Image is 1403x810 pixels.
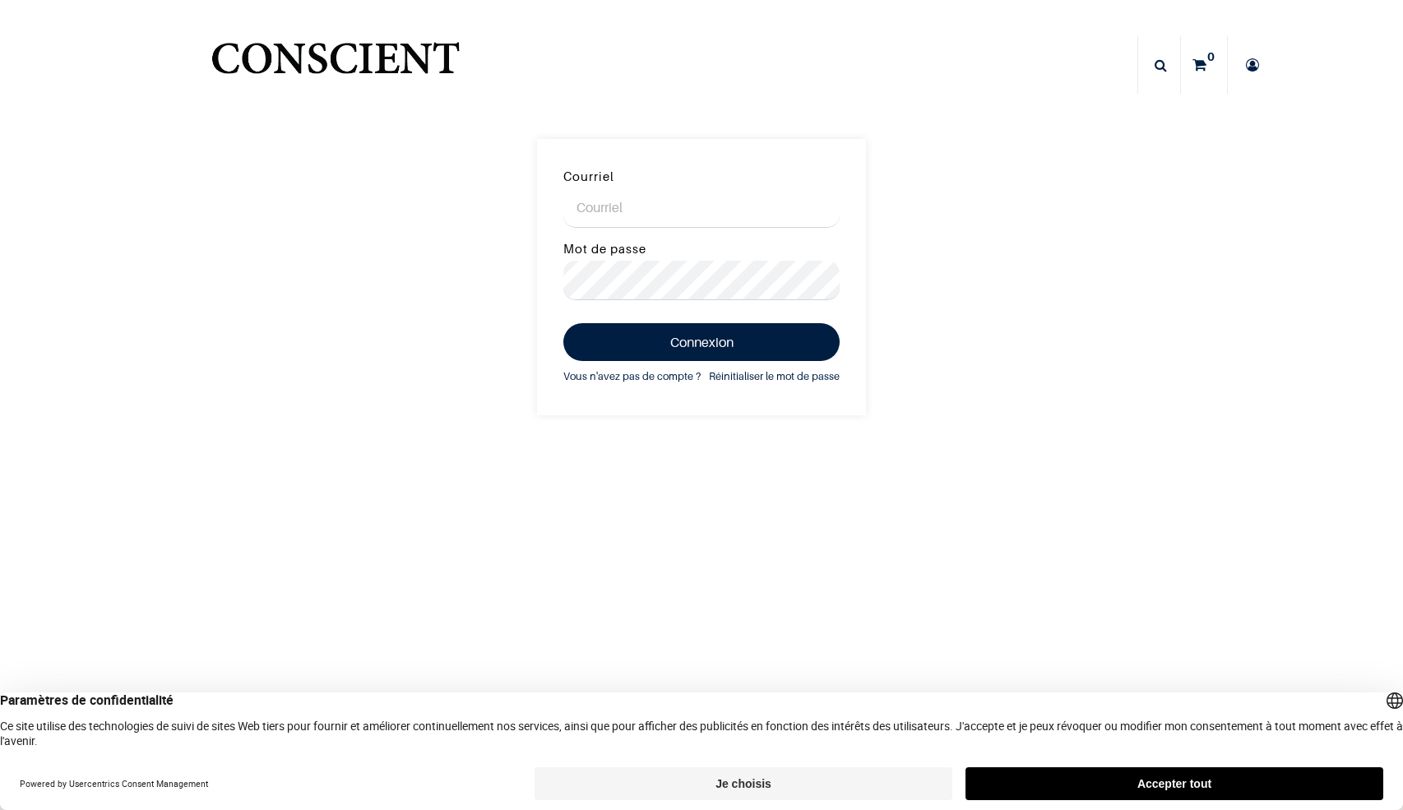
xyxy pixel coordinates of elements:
a: Réinitialiser le mot de passe [709,368,840,386]
label: Courriel [563,166,614,187]
a: 0 [1181,36,1227,94]
a: Logo of Conscient [208,33,462,98]
img: Conscient [208,33,462,98]
a: Vous n'avez pas de compte ? [563,368,701,386]
sup: 0 [1203,49,1219,65]
button: Connexion [563,323,840,361]
input: Courriel [563,188,840,228]
label: Mot de passe [563,238,646,260]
